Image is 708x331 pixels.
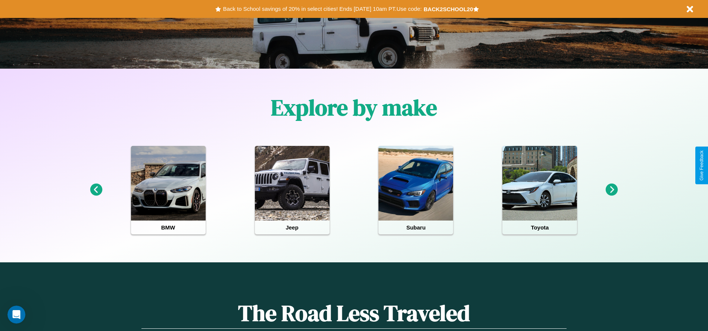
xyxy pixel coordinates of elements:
[255,221,330,234] h4: Jeep
[221,4,423,14] button: Back to School savings of 20% in select cities! Ends [DATE] 10am PT.Use code:
[131,221,206,234] h4: BMW
[271,92,437,123] h1: Explore by make
[424,6,473,12] b: BACK2SCHOOL20
[378,221,453,234] h4: Subaru
[141,298,566,329] h1: The Road Less Traveled
[699,150,704,181] div: Give Feedback
[7,306,25,324] iframe: Intercom live chat
[502,221,577,234] h4: Toyota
